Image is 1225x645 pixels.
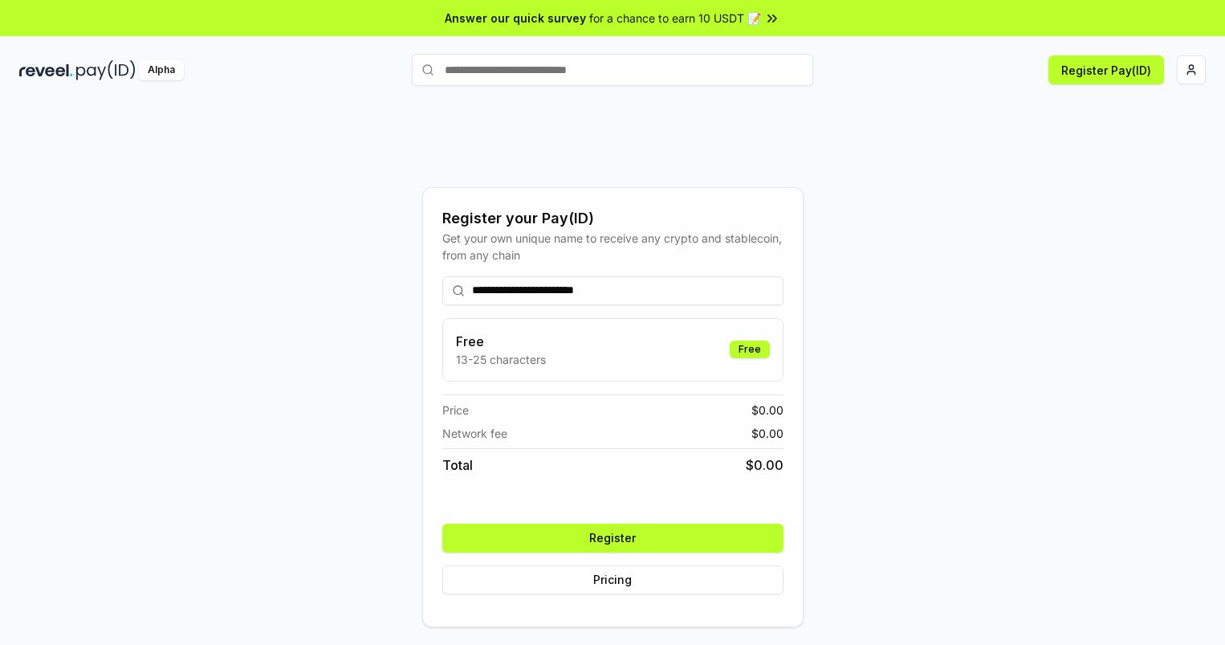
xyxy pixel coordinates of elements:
[1048,55,1164,84] button: Register Pay(ID)
[19,60,73,80] img: reveel_dark
[751,425,783,442] span: $ 0.00
[751,402,783,418] span: $ 0.00
[442,230,783,263] div: Get your own unique name to receive any crypto and stablecoin, from any chain
[442,402,469,418] span: Price
[456,332,546,351] h3: Free
[442,455,473,475] span: Total
[589,10,761,27] span: for a chance to earn 10 USDT 📝
[442,524,783,553] button: Register
[746,455,783,475] span: $ 0.00
[456,351,546,368] p: 13-25 characters
[76,60,136,80] img: pay_id
[442,565,783,594] button: Pricing
[445,10,586,27] span: Answer our quick survey
[139,60,184,80] div: Alpha
[730,341,770,358] div: Free
[442,425,507,442] span: Network fee
[442,207,783,230] div: Register your Pay(ID)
